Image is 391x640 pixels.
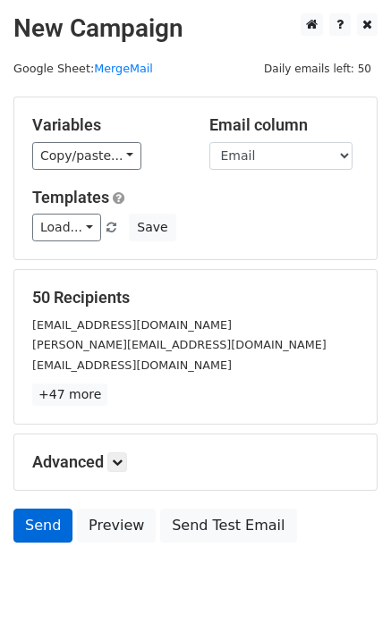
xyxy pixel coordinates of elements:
span: Daily emails left: 50 [258,59,378,79]
a: MergeMail [94,62,153,75]
small: [EMAIL_ADDRESS][DOMAIN_NAME] [32,358,232,372]
a: Daily emails left: 50 [258,62,378,75]
h5: Variables [32,115,183,135]
small: [PERSON_NAME][EMAIL_ADDRESS][DOMAIN_NAME] [32,338,327,351]
h5: Email column [209,115,360,135]
button: Save [129,214,175,241]
a: Send Test Email [160,509,296,543]
a: Copy/paste... [32,142,141,170]
h5: 50 Recipients [32,288,359,307]
small: Google Sheet: [13,62,153,75]
iframe: Chat Widget [302,554,391,640]
a: Load... [32,214,101,241]
a: +47 more [32,383,107,406]
a: Templates [32,188,109,206]
h5: Advanced [32,452,359,472]
a: Send [13,509,72,543]
h2: New Campaign [13,13,378,44]
small: [EMAIL_ADDRESS][DOMAIN_NAME] [32,318,232,332]
a: Preview [77,509,156,543]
